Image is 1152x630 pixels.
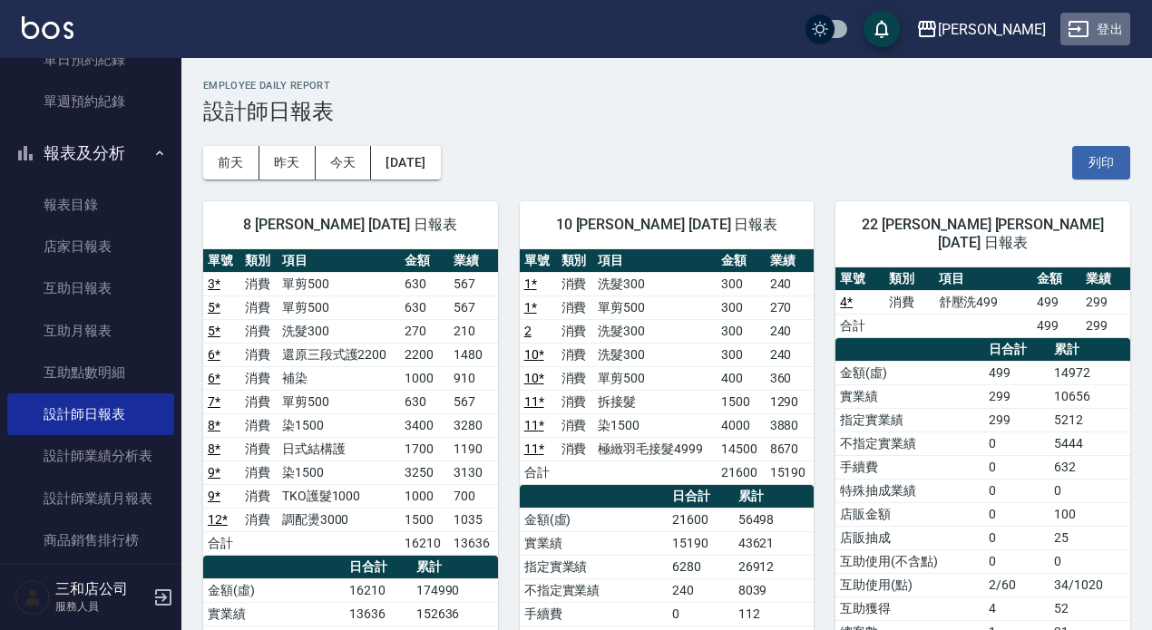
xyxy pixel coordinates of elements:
[593,413,716,437] td: 染1500
[240,343,278,366] td: 消費
[240,484,278,508] td: 消費
[984,502,1049,526] td: 0
[766,390,815,413] td: 1290
[1049,596,1130,620] td: 52
[240,272,278,296] td: 消費
[835,479,984,502] td: 特殊抽成業績
[449,460,498,484] td: 3130
[557,319,594,343] td: 消費
[734,508,815,531] td: 56498
[371,146,440,179] button: [DATE]
[668,485,733,509] th: 日合計
[400,272,449,296] td: 630
[400,460,449,484] td: 3250
[1032,290,1081,314] td: 499
[1049,361,1130,384] td: 14972
[203,578,345,602] td: 金額(虛)
[449,508,498,531] td: 1035
[1081,267,1130,291] th: 業績
[520,508,669,531] td: 金額(虛)
[766,296,815,319] td: 270
[884,290,933,314] td: 消費
[520,249,815,485] table: a dense table
[934,267,1032,291] th: 項目
[55,580,148,598] h5: 三和店公司
[984,526,1049,549] td: 0
[593,272,716,296] td: 洗髮300
[449,390,498,413] td: 567
[278,508,400,531] td: 調配燙3000
[7,130,174,177] button: 報表及分析
[835,267,1130,338] table: a dense table
[593,319,716,343] td: 洗髮300
[984,596,1049,620] td: 4
[520,555,669,578] td: 指定實業績
[1032,267,1081,291] th: 金額
[668,555,733,578] td: 6280
[557,272,594,296] td: 消費
[557,437,594,460] td: 消費
[225,216,476,234] span: 8 [PERSON_NAME] [DATE] 日報表
[449,366,498,390] td: 910
[557,249,594,273] th: 類別
[278,484,400,508] td: TKO護髮1000
[520,249,557,273] th: 單號
[717,296,766,319] td: 300
[316,146,372,179] button: 今天
[55,598,148,615] p: 服務人員
[449,249,498,273] th: 業績
[593,390,716,413] td: 拆接髮
[520,531,669,555] td: 實業績
[278,366,400,390] td: 補染
[400,296,449,319] td: 630
[835,573,984,596] td: 互助使用(點)
[984,431,1049,455] td: 0
[1049,502,1130,526] td: 100
[203,531,240,555] td: 合計
[449,272,498,296] td: 567
[203,146,259,179] button: 前天
[1049,431,1130,455] td: 5444
[400,319,449,343] td: 270
[240,460,278,484] td: 消費
[717,319,766,343] td: 300
[520,578,669,602] td: 不指定實業績
[984,479,1049,502] td: 0
[240,390,278,413] td: 消費
[864,11,900,47] button: save
[400,390,449,413] td: 630
[400,249,449,273] th: 金額
[240,437,278,460] td: 消費
[766,460,815,484] td: 15190
[7,81,174,122] a: 單週預約紀錄
[240,319,278,343] td: 消費
[984,384,1049,408] td: 299
[668,578,733,602] td: 240
[835,526,984,549] td: 店販抽成
[934,290,1032,314] td: 舒壓洗499
[984,361,1049,384] td: 499
[400,343,449,366] td: 2200
[400,437,449,460] td: 1700
[884,267,933,291] th: 類別
[717,390,766,413] td: 1500
[1072,146,1130,179] button: 列印
[734,555,815,578] td: 26912
[593,296,716,319] td: 單剪500
[557,366,594,390] td: 消費
[1032,314,1081,337] td: 499
[400,531,449,555] td: 16210
[984,338,1049,362] th: 日合計
[1049,408,1130,431] td: 5212
[766,272,815,296] td: 240
[449,437,498,460] td: 1190
[984,549,1049,573] td: 0
[557,343,594,366] td: 消費
[717,366,766,390] td: 400
[909,11,1053,48] button: [PERSON_NAME]
[593,343,716,366] td: 洗髮300
[240,296,278,319] td: 消費
[240,249,278,273] th: 類別
[668,531,733,555] td: 15190
[557,413,594,437] td: 消費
